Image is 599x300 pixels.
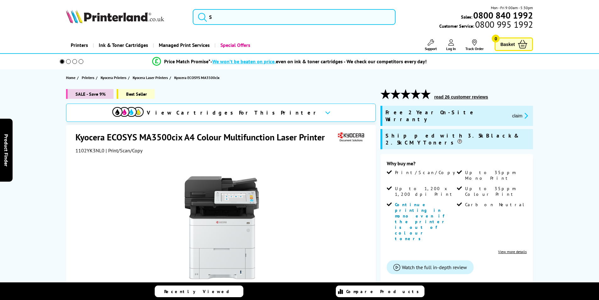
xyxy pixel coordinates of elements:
a: Home [66,74,77,81]
span: Carbon Neutral [465,202,525,207]
img: Printerland Logo [66,9,164,23]
a: Track Order [465,39,484,51]
span: Sales: [461,14,472,20]
span: Recently Viewed [164,289,236,294]
a: Printerland Logo [66,9,185,25]
span: Basket [500,40,515,48]
button: read 26 customer reviews [432,94,490,100]
span: | Print/Scan/Copy [106,147,142,154]
span: Support [425,46,437,51]
span: Compare Products [346,289,422,294]
span: 1102YK3NL0 [75,147,104,154]
button: promo-description [510,112,530,119]
span: View Cartridges For This Printer [147,109,320,116]
span: Home [66,74,75,81]
img: Kyocera [336,131,365,143]
a: Managed Print Services [153,37,214,53]
input: S [193,9,396,25]
img: Kyocera ECOSYS MA3500cix [160,166,283,290]
div: - even on ink & toner cartridges - We check our competitors every day! [210,58,427,65]
a: 0800 840 1992 [472,12,533,18]
a: Ink & Toner Cartridges [93,37,153,53]
span: Up to 35ppm Colour Print [465,186,525,197]
span: Best Seller [117,89,155,99]
img: cmyk-icon.svg [112,107,144,117]
span: 0 [492,35,500,42]
span: Continue printing in mono even if the printer is out of colour toners [395,202,448,241]
span: We won’t be beaten on price, [212,58,276,65]
span: was [464,280,494,290]
span: Product Finder [3,134,9,166]
a: Kyocera Laser Printers [133,74,169,81]
span: Print/Scan/Copy [395,170,460,175]
span: Price Match Promise* [164,58,210,65]
span: Kyocera Laser Printers [133,74,168,81]
span: Up to 35ppm Mono Print [465,170,525,181]
a: Printers [66,37,93,53]
a: View more details [498,249,527,254]
span: Kyocera Printers [101,74,126,81]
a: Basket 0 [495,37,533,51]
span: Free 2 Year On-Site Warranty [385,109,507,123]
a: Special Offers [214,37,255,53]
span: Printers [82,74,94,81]
span: Kyocera ECOSYS MA3500cix [174,75,219,80]
span: Shipped with 3.5k Black & 2.5k CMY Toners [385,132,530,146]
a: Kyocera Printers [101,74,128,81]
span: Customer Service: [439,21,533,29]
span: Log In [446,46,456,51]
a: Log In [446,39,456,51]
div: Why buy me? [387,160,527,170]
a: Compare Products [336,286,424,297]
span: SALE - Save 9% [66,89,114,99]
a: Recently Viewed [155,286,243,297]
b: 0800 840 1992 [473,9,533,21]
span: Ink & Toner Cartridges [99,37,148,53]
li: modal_Promise [51,56,528,67]
span: was [419,280,450,290]
a: Support [425,39,437,51]
span: 0800 995 1992 [474,21,533,27]
span: Up to 1,200 x 1,200 dpi Print [395,186,455,197]
span: Mon - Fri 9:00am - 5:30pm [491,5,533,11]
span: Watch the full in-depth review [402,264,467,270]
h1: Kyocera ECOSYS MA3500cix A4 Colour Multifunction Laser Printer [75,131,331,143]
a: Printers [82,74,96,81]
